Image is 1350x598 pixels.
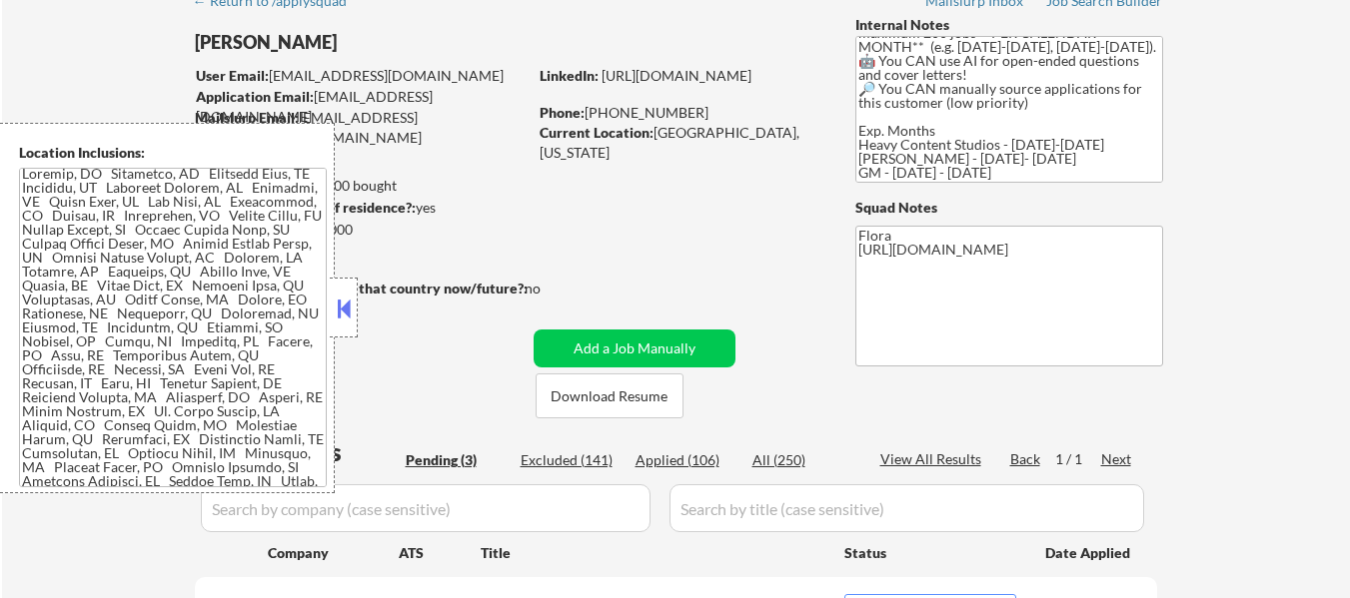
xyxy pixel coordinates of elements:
strong: Application Email: [196,88,314,105]
div: Date Applied [1045,543,1133,563]
div: Applied (106) [636,450,735,470]
div: ATS [399,543,481,563]
div: Next [1101,449,1133,469]
strong: Current Location: [540,124,654,141]
div: [PHONE_NUMBER] [540,103,822,123]
div: Excluded (141) [521,450,621,470]
strong: Phone: [540,104,585,121]
div: [PERSON_NAME] [195,30,606,55]
div: 1 / 1 [1055,449,1101,469]
div: [EMAIL_ADDRESS][DOMAIN_NAME] [196,66,527,86]
strong: LinkedIn: [540,67,599,84]
input: Search by title (case sensitive) [670,484,1144,532]
strong: Mailslurp Email: [195,109,299,126]
div: Internal Notes [855,15,1163,35]
a: [URL][DOMAIN_NAME] [602,67,751,84]
strong: User Email: [196,67,269,84]
div: Squad Notes [855,198,1163,218]
div: no [525,279,582,299]
div: View All Results [880,449,987,469]
div: 106 sent / 10000 bought [194,176,527,196]
div: Status [844,534,1016,570]
button: Download Resume [536,373,683,418]
div: $90,000 [194,220,527,240]
div: [EMAIL_ADDRESS][DOMAIN_NAME] [196,87,527,126]
div: All (250) [752,450,852,470]
div: Pending (3) [406,450,506,470]
div: Location Inclusions: [19,143,327,163]
div: Company [268,543,399,563]
div: [GEOGRAPHIC_DATA], [US_STATE] [540,123,822,162]
div: Back [1010,449,1042,469]
div: Title [481,543,825,563]
strong: Will need Visa to work in that country now/future?: [195,280,528,297]
button: Add a Job Manually [534,329,735,367]
div: [EMAIL_ADDRESS][PERSON_NAME][DOMAIN_NAME] [195,108,527,147]
input: Search by company (case sensitive) [201,484,651,532]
